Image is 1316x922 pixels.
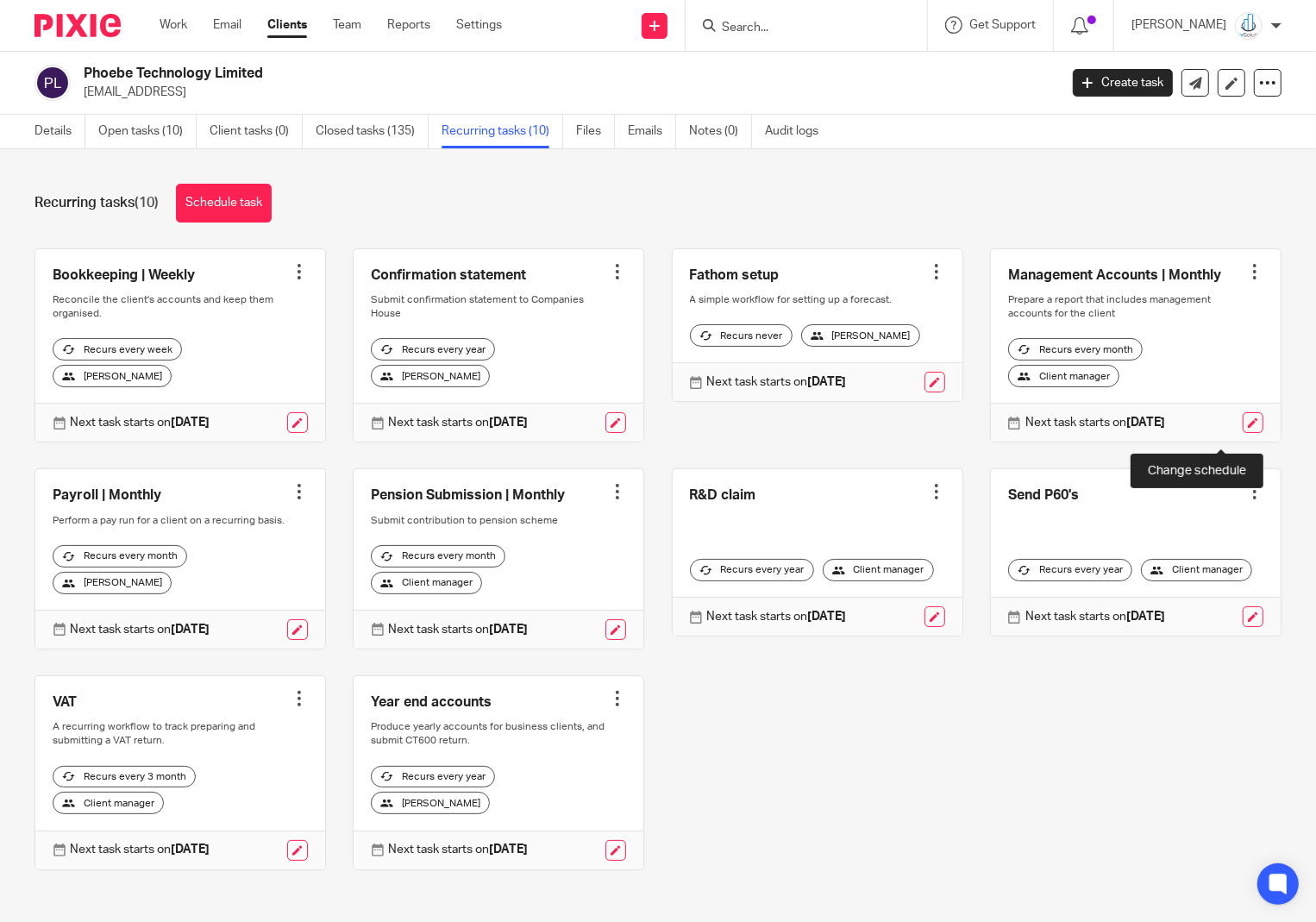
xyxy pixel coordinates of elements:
p: Next task starts on [1025,414,1165,431]
strong: [DATE] [171,417,210,429]
div: [PERSON_NAME] [371,792,490,814]
span: Get Support [969,19,1036,31]
p: Next task starts on [707,608,847,625]
a: Work [160,16,187,34]
div: [PERSON_NAME] [801,324,920,347]
div: Recurs every year [690,559,814,581]
a: Emails [628,115,676,148]
a: Email [213,16,241,34]
div: Client manager [1141,559,1252,581]
div: Recurs every year [371,338,495,361]
div: Recurs every year [371,766,495,788]
strong: [DATE] [808,611,847,623]
a: Reports [387,16,430,34]
p: Next task starts on [70,621,210,638]
span: (10) [135,196,159,210]
div: Recurs every month [371,545,505,568]
div: [PERSON_NAME] [53,365,172,387]
a: Clients [267,16,307,34]
p: [EMAIL_ADDRESS] [84,84,1047,101]
div: Recurs every month [1008,338,1143,361]
a: Closed tasks (135) [316,115,429,148]
h2: Phoebe Technology Limited [84,65,855,83]
div: Client manager [53,792,164,814]
div: Recurs every 3 month [53,766,196,788]
div: [PERSON_NAME] [371,365,490,387]
div: Recurs every week [53,338,182,361]
strong: [DATE] [489,844,528,856]
div: Client manager [371,572,482,594]
p: Next task starts on [388,621,528,638]
div: Client manager [823,559,934,581]
a: Settings [456,16,502,34]
p: Next task starts on [70,841,210,858]
input: Search [720,21,875,36]
div: [PERSON_NAME] [53,572,172,594]
strong: [DATE] [171,624,210,636]
p: Next task starts on [707,373,847,391]
a: Schedule task [176,184,272,223]
a: Create task [1073,69,1173,97]
strong: [DATE] [808,376,847,388]
p: Next task starts on [388,414,528,431]
div: Recurs every month [53,545,187,568]
div: Client manager [1008,365,1119,387]
p: Next task starts on [70,414,210,431]
img: Pixie [34,14,121,37]
p: Next task starts on [388,841,528,858]
a: Open tasks (10) [98,115,197,148]
a: Team [333,16,361,34]
div: Recurs every year [1008,559,1132,581]
p: Next task starts on [1025,608,1165,625]
a: Notes (0) [689,115,752,148]
p: [PERSON_NAME] [1131,16,1226,34]
strong: [DATE] [489,417,528,429]
strong: [DATE] [171,844,210,856]
strong: [DATE] [1126,417,1165,429]
img: svg%3E [34,65,71,101]
strong: [DATE] [1126,611,1165,623]
a: Recurring tasks (10) [442,115,563,148]
img: Logo_PNG.png [1235,12,1263,40]
a: Audit logs [765,115,831,148]
h1: Recurring tasks [34,194,159,212]
a: Details [34,115,85,148]
div: Recurs never [690,324,793,347]
a: Files [576,115,615,148]
a: Client tasks (0) [210,115,303,148]
strong: [DATE] [489,624,528,636]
